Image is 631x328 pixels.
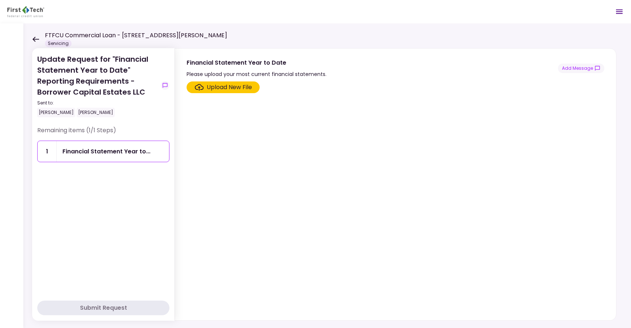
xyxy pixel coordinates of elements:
[7,6,44,17] img: Partner icon
[558,64,604,73] button: show-messages
[207,83,252,92] div: Upload New File
[37,54,158,117] div: Update Request for "Financial Statement Year to Date" Reporting Requirements - Borrower Capital E...
[37,141,169,162] a: 1Financial Statement Year to Date
[77,108,115,117] div: [PERSON_NAME]
[187,70,326,79] div: Please upload your most current financial statements.
[37,301,169,315] button: Submit Request
[611,3,628,20] button: Open menu
[187,58,326,67] div: Financial Statement Year to Date
[45,40,72,47] div: Servicing
[37,126,169,141] div: Remaining items (1/1 Steps)
[37,100,158,106] div: Sent to:
[62,147,150,156] div: Financial Statement Year to Date
[37,108,75,117] div: [PERSON_NAME]
[80,304,127,312] div: Submit Request
[38,141,57,162] div: 1
[187,81,260,93] span: Click here to upload the required document
[45,31,227,40] h1: FTFCU Commercial Loan - [STREET_ADDRESS][PERSON_NAME]
[175,48,616,321] div: Financial Statement Year to DatePlease upload your most current financial statements.show-message...
[161,81,169,90] button: show-messages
